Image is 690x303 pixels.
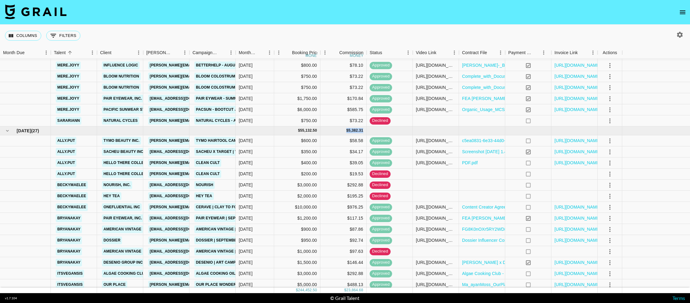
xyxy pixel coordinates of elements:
div: https://www.instagram.com/p/DNYsQLHxM6L/ [416,95,456,102]
a: Pacific Sunwear Stores LLC [102,106,165,114]
div: $600.00 [274,135,320,146]
div: $39.05 [320,157,367,169]
a: [PERSON_NAME][EMAIL_ADDRESS][DOMAIN_NAME] [148,170,249,178]
div: Sep '25 [239,226,253,232]
a: itsvegansis [56,270,84,277]
div: $195.25 [320,191,367,202]
a: TYMO Hairtool Campaign [194,137,250,145]
a: c5ea0831-6e33-44d0-8062-d2ee8d4bb2b3.png [462,138,554,144]
button: Sort [382,48,391,57]
a: Hello There Collective [102,159,156,167]
a: Sacheu x Target | Viral Lip Liner [194,148,267,156]
div: [PERSON_NAME] [146,47,172,59]
div: Status [367,47,413,59]
div: Sep '25 [239,193,253,199]
a: FEA [PERSON_NAME] Good x Pair Eyewear 2025 Campaign Agreement (2).pdf [462,95,619,102]
span: approved [370,215,392,221]
div: $6,000.00 [274,104,320,115]
span: approved [370,204,392,210]
button: hide children [3,126,12,135]
a: Organic_Usage_MCSA_Influencer_Endorsement_Pol.pdf [462,106,574,113]
a: [URL][DOMAIN_NAME] [554,149,601,155]
div: https://www.instagram.com/p/DNgcPDJSGgv/ [416,84,456,90]
div: https://www.instagram.com/p/DNyMZev3EEu/ [416,73,456,79]
a: beckymaelee [56,203,88,211]
span: approved [370,226,392,232]
span: declined [370,182,391,188]
span: declined [370,193,391,199]
button: select merge strategy [605,235,615,246]
div: https://www.instagram.com/p/DNTy9V7SLl3/?img_index=1 [416,106,456,113]
div: Video Link [413,47,459,59]
a: [EMAIL_ADDRESS][DOMAIN_NAME] [148,106,217,114]
a: [EMAIL_ADDRESS][DOMAIN_NAME] [148,270,217,277]
div: Aug '25 [239,106,253,113]
div: Sep '25 [239,215,253,221]
a: Complete_with_Docusign_Meredith_Good_x_Bloom.pdf [462,84,572,90]
div: $2,000.00 [274,191,320,202]
div: $87.86 [320,224,367,235]
div: Payment Sent [508,47,532,59]
a: Content Creator Agreement with [PERSON_NAME] (CeraVe_CLAY TO FOAM_2025) (68bee85523).docx [462,204,667,210]
div: Actions [598,47,622,59]
div: 23,864.68 [346,288,363,293]
button: Sort [487,48,496,57]
div: Sep '25 [239,171,253,177]
button: select merge strategy [605,269,615,279]
div: Booker [143,47,189,59]
img: Grail Talent [5,4,67,19]
span: approved [370,62,392,68]
a: Our Place Wonder Oven [194,281,250,289]
a: [PERSON_NAME][EMAIL_ADDRESS][DOMAIN_NAME] [148,73,249,80]
div: $92.74 [320,235,367,246]
button: Sort [331,48,339,57]
div: Sep '25 [239,182,253,188]
div: Talent [54,47,66,59]
span: declined [370,118,391,124]
div: 5,382.31 [348,128,363,133]
button: Select columns [5,31,41,41]
button: select merge strategy [605,60,615,71]
a: Desenio Group Inc. [102,259,145,266]
a: [URL][DOMAIN_NAME] [554,215,601,221]
div: Invoice Link [551,47,598,59]
a: Our Place [102,281,127,289]
div: $800.00 [274,60,320,71]
div: $78.10 [320,60,367,71]
a: mere.joyy [56,62,81,69]
div: $146.44 [320,257,367,268]
div: Talent [51,47,97,59]
a: Algae Cooking Club Inc [102,270,156,277]
div: Month Due [3,47,25,59]
a: [URL][DOMAIN_NAME] [554,62,601,68]
a: [URL][DOMAIN_NAME] [554,204,601,210]
a: [URL][DOMAIN_NAME] [554,226,601,232]
div: Sep '25 [239,248,253,254]
div: $10,000.00 [274,202,320,213]
a: Hey Tea [102,192,121,200]
a: [EMAIL_ADDRESS][DOMAIN_NAME] [148,181,217,189]
div: $73.22 [320,115,367,126]
a: [PERSON_NAME]-_BetterHelp_-_August_2025.pdf [462,62,562,68]
button: Menu [226,48,236,57]
div: $750.00 [274,71,320,82]
div: $ [346,128,348,133]
div: https://www.tiktok.com/@ally.put/video/7551124362200485133 [416,149,456,155]
span: approved [370,160,392,166]
a: CeraVe | Clay To Foam [194,203,244,211]
a: [URL][DOMAIN_NAME] [554,259,601,265]
div: Aug '25 [239,62,253,68]
div: $750.00 [274,115,320,126]
div: money [350,54,363,58]
div: $1,500.00 [274,257,320,268]
a: Complete_with_Docusign_Meredith_Good_x_Bloom.pdf [462,73,572,79]
div: $97.63 [320,246,367,257]
button: Menu [320,48,330,57]
div: $200.00 [274,169,320,180]
a: Dossier [102,237,122,244]
div: $1,000.00 [274,246,320,257]
div: 55,132.50 [300,128,317,133]
div: Campaign (Type) [193,47,218,59]
div: Status [370,47,382,59]
div: Invoice Link [554,47,578,59]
